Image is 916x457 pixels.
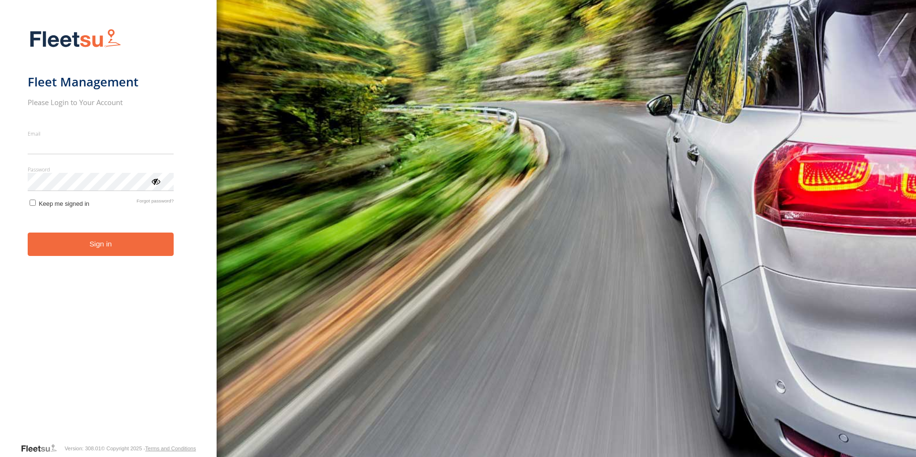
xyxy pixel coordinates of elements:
[145,446,196,451] a: Terms and Conditions
[64,446,101,451] div: Version: 308.01
[151,176,160,186] div: ViewPassword
[101,446,196,451] div: © Copyright 2025 -
[28,97,174,107] h2: Please Login to Your Account
[28,166,174,173] label: Password
[28,23,189,443] form: main
[28,27,123,51] img: Fleetsu
[136,198,174,207] a: Forgot password?
[28,130,174,137] label: Email
[28,233,174,256] button: Sign in
[39,200,89,207] span: Keep me signed in
[30,200,36,206] input: Keep me signed in
[21,444,64,453] a: Visit our Website
[28,74,174,90] h1: Fleet Management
